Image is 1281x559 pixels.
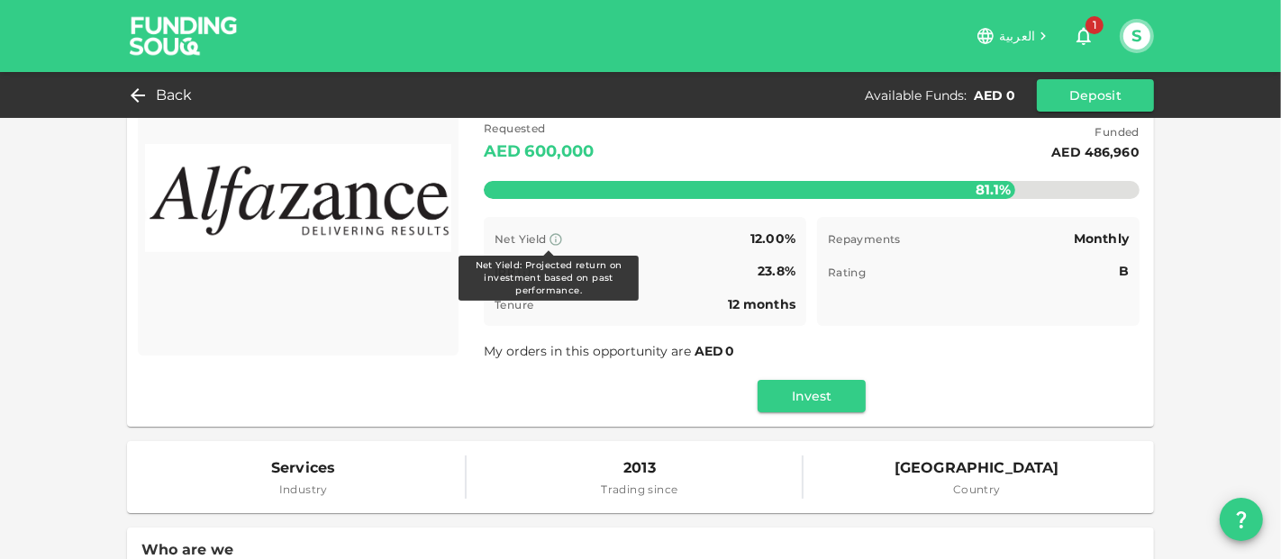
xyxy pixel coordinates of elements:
[725,343,734,359] span: 0
[758,380,866,412] button: Invest
[271,455,335,481] span: Services
[484,120,595,138] span: Requested
[828,266,866,279] span: Rating
[1086,16,1104,34] span: 1
[974,86,1015,104] div: AED 0
[601,481,677,499] span: Trading since
[1220,498,1263,541] button: question
[495,232,547,246] span: Net Yield
[141,541,233,558] span: Who are we
[1119,263,1129,279] span: B
[601,455,677,481] span: 2013
[156,83,193,108] span: Back
[895,455,1059,481] span: [GEOGRAPHIC_DATA]
[758,263,795,279] span: 23.8%
[865,86,967,104] div: Available Funds :
[828,232,901,246] span: Repayments
[145,48,451,348] img: Marketplace Logo
[1123,23,1150,50] button: S
[895,481,1059,499] span: Country
[495,298,533,311] span: Tenure
[484,343,736,359] span: My orders in this opportunity are
[695,343,723,359] span: AED
[1037,79,1154,112] button: Deposit
[999,28,1035,44] span: العربية
[728,296,795,312] span: 12 months
[1066,18,1102,54] button: 1
[1074,230,1129,247] span: Monthly
[1051,123,1140,141] span: Funded
[495,266,515,279] span: IRR
[750,230,795,247] span: 12.00%
[271,481,335,499] span: Industry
